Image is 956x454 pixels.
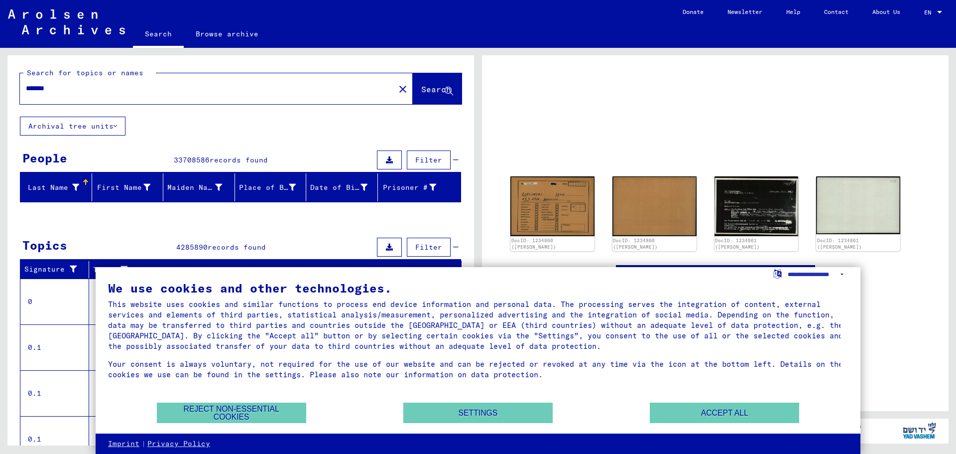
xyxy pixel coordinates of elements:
mat-header-cell: Last Name [20,173,92,201]
mat-header-cell: First Name [92,173,164,201]
button: Settings [403,403,553,423]
div: First Name [96,182,151,193]
div: Signature [24,262,91,278]
span: Filter [415,243,442,252]
div: Place of Birth [239,179,309,195]
button: Archival tree units [20,117,125,136]
div: Date of Birth [310,179,380,195]
div: Maiden Name [167,182,222,193]
button: Clear [393,79,413,99]
mat-label: Search for topics or names [27,68,143,77]
div: We use cookies and other technologies. [108,282,848,294]
a: Search [133,22,184,48]
mat-header-cell: Date of Birth [306,173,378,201]
a: Privacy Policy [147,439,210,449]
div: This website uses cookies and similar functions to process end device information and personal da... [108,299,848,351]
span: records found [208,243,266,252]
div: Prisoner # [382,179,449,195]
div: Title [93,265,442,275]
a: DocID: 1234861 ([PERSON_NAME]) [715,238,760,250]
div: Signature [24,264,81,275]
img: 002.jpg [816,176,900,234]
div: Place of Birth [239,182,296,193]
span: Filter [415,155,442,164]
img: Arolsen_neg.svg [8,9,125,34]
div: Last Name [24,182,79,193]
div: Topics [22,236,67,254]
div: Maiden Name [167,179,235,195]
img: 001.jpg [510,176,595,236]
mat-header-cell: Maiden Name [163,173,235,201]
button: Filter [407,151,451,169]
span: records found [210,155,268,164]
div: People [22,149,67,167]
td: 0.1 [20,324,89,370]
a: Browse archive [184,22,270,46]
img: 002.jpg [612,176,697,236]
button: Search [413,73,462,104]
mat-icon: close [397,83,409,95]
a: DocID: 1234860 ([PERSON_NAME]) [613,238,658,250]
span: 4285890 [176,243,208,252]
a: Imprint [108,439,139,449]
img: yv_logo.png [901,418,938,443]
div: Last Name [24,179,92,195]
mat-header-cell: Prisoner # [378,173,461,201]
button: Reject non-essential cookies [157,403,306,423]
img: 001.jpg [715,176,799,236]
span: 33708586 [174,155,210,164]
span: EN [924,9,935,16]
div: First Name [96,179,163,195]
td: 0 [20,279,89,324]
div: Title [93,262,452,278]
button: Filter [407,238,451,257]
mat-header-cell: Place of Birth [235,173,307,201]
div: Your consent is always voluntary, not required for the use of our website and can be rejected or ... [108,359,848,380]
a: DocID: 1234861 ([PERSON_NAME]) [817,238,862,250]
span: Search [421,84,451,94]
div: Date of Birth [310,182,367,193]
a: DocID: 1234860 ([PERSON_NAME]) [511,238,556,250]
div: Prisoner # [382,182,437,193]
button: Accept all [650,403,799,423]
td: 0.1 [20,370,89,416]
